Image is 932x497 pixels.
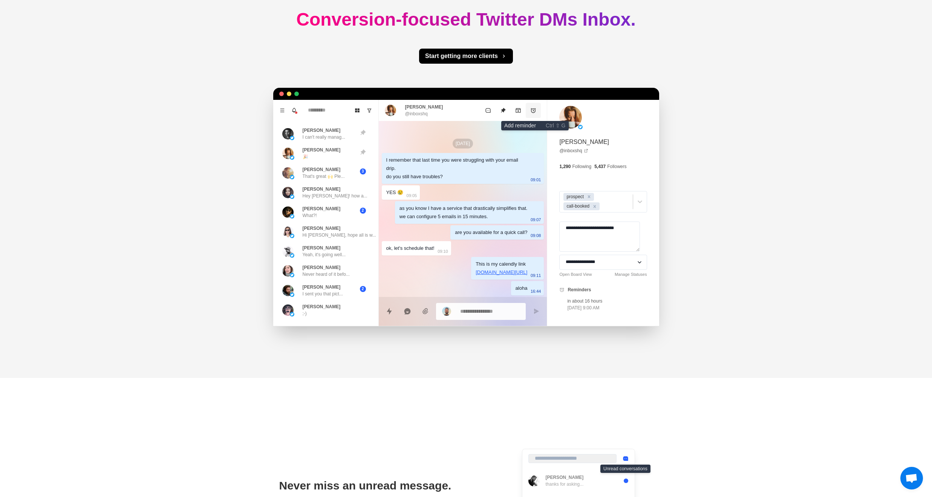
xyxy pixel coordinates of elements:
p: That's great 🙌 Ple... [303,173,345,180]
a: Open Board View [559,271,592,278]
p: 1,290 [559,163,571,170]
img: picture [290,194,294,199]
img: picture [290,214,294,219]
p: 09:10 [438,247,448,255]
h2: Conversion-focused Twitter DMs Inbox. [296,9,636,31]
span: 2 [360,208,366,214]
p: [PERSON_NAME] [303,127,341,134]
img: picture [282,246,294,257]
button: Show unread conversations [363,104,375,116]
img: picture [282,206,294,218]
div: Remove prospect [585,193,593,201]
div: as you know I have a service that drastically simplifies that. we can configure 5 emails in 15 mi... [399,204,528,221]
p: [PERSON_NAME] [303,245,341,251]
img: picture [282,187,294,198]
p: 09:08 [531,231,541,240]
div: Remove call-booked [591,202,599,210]
div: Open chat [900,467,923,489]
p: in about 16 hours [567,298,602,304]
div: aloha [516,284,528,292]
p: Never heard of it befo... [303,271,350,278]
p: [PERSON_NAME] [303,225,341,232]
img: picture [282,285,294,296]
p: 09:07 [531,216,541,224]
button: Reply with AI [400,304,415,319]
button: Board View [351,104,363,116]
button: Menu [276,104,288,116]
p: [PERSON_NAME] [303,166,341,173]
p: [PERSON_NAME] [303,147,341,153]
p: [DOMAIN_NAME][URL] [476,268,527,277]
p: 09:05 [407,191,417,200]
img: picture [282,304,294,316]
button: Start getting more clients [419,49,513,64]
p: [PERSON_NAME] [405,104,443,110]
h1: Never miss an unread message. [279,479,504,492]
a: @inboxshq [559,147,588,154]
p: [PERSON_NAME] [303,303,341,310]
img: picture [282,265,294,277]
div: prospect [564,193,585,201]
img: picture [290,155,294,160]
p: [PERSON_NAME] [303,205,341,212]
img: picture [290,273,294,277]
p: 09:01 [531,176,541,184]
button: Quick replies [382,304,397,319]
p: ;-) [303,310,307,317]
p: [PERSON_NAME] [303,186,341,193]
p: What?! [303,212,317,219]
img: picture [290,234,294,238]
button: Notifications [288,104,300,116]
img: picture [290,253,294,258]
button: Add media [418,304,433,319]
p: [PERSON_NAME] [303,284,341,291]
div: YES 😢 [386,188,404,197]
img: picture [282,167,294,179]
button: Archive [511,103,526,118]
p: 5,437 [594,163,606,170]
div: call-booked [564,202,591,210]
button: Add reminder [526,103,541,118]
p: @inboxshq [405,110,428,117]
img: picture [282,226,294,237]
p: [DATE] [453,139,473,148]
p: [PERSON_NAME] [559,138,609,147]
p: Hey [PERSON_NAME]! how a... [303,193,367,199]
button: Unpin [496,103,511,118]
div: are you available for a quick call? [455,228,527,237]
button: Send message [529,304,544,319]
img: picture [578,125,583,129]
p: Followers [607,163,626,170]
p: 09:11 [531,271,541,280]
img: picture [290,136,294,140]
p: I sent you that pict... [303,291,343,297]
span: 3 [360,168,366,174]
p: Yeah, it's going well... [303,251,346,258]
p: 16:44 [531,287,541,295]
img: picture [282,148,294,159]
a: Manage Statuses [615,271,647,278]
img: picture [442,307,451,316]
button: Mark as unread [481,103,496,118]
p: I can't really manag... [303,134,346,141]
span: 2 [360,286,366,292]
img: picture [385,105,396,116]
p: Following [572,163,591,170]
p: 🎉 [303,153,308,160]
p: Hi [PERSON_NAME], hope all is w... [303,232,376,239]
img: picture [282,128,294,139]
img: picture [290,312,294,317]
p: Reminders [568,286,591,293]
img: picture [559,106,582,128]
div: This is my calendly link [476,260,527,277]
img: picture [290,292,294,297]
div: ok, let's schedule that! [386,244,435,252]
img: picture [290,175,294,179]
div: I remember that last time you were struggling with your email drip. do you still have troubles? [386,156,528,181]
p: [PERSON_NAME] [303,264,341,271]
p: [DATE] 9:00 AM [567,304,602,311]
